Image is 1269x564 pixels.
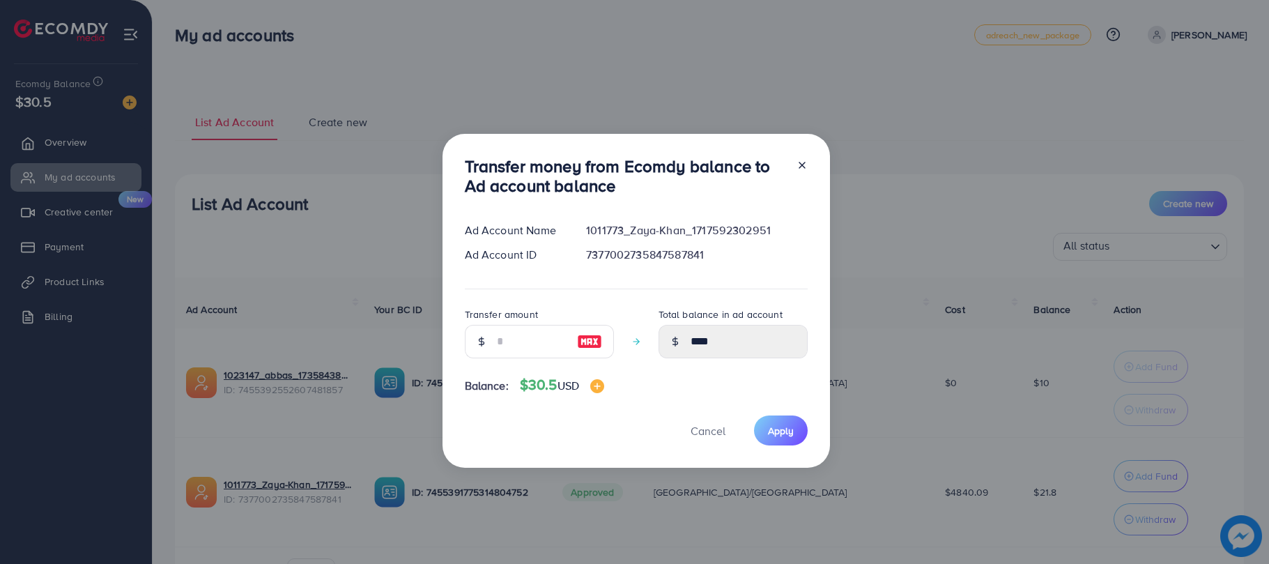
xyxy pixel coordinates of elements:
span: USD [557,378,579,393]
div: 1011773_Zaya-Khan_1717592302951 [575,222,818,238]
label: Transfer amount [465,307,538,321]
h3: Transfer money from Ecomdy balance to Ad account balance [465,156,785,197]
div: 7377002735847587841 [575,247,818,263]
span: Cancel [691,423,725,439]
div: Ad Account Name [454,222,576,238]
img: image [590,379,604,393]
button: Apply [754,416,808,445]
div: Ad Account ID [454,247,576,263]
button: Cancel [673,416,743,445]
span: Apply [768,424,794,438]
label: Total balance in ad account [659,307,783,321]
img: image [577,333,602,350]
span: Balance: [465,378,509,394]
h4: $30.5 [520,376,604,394]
